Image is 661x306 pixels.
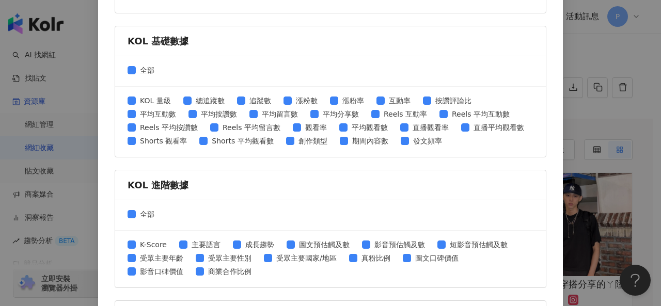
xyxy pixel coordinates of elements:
[128,179,533,191] div: KOL 進階數據
[136,65,159,76] span: 全部
[348,122,392,133] span: 平均觀看數
[469,122,528,133] span: 直播平均觀看數
[136,135,191,147] span: Shorts 觀看率
[136,95,175,106] span: KOL 量級
[409,135,446,147] span: 發文頻率
[197,108,241,120] span: 平均按讚數
[348,135,392,147] span: 期間內容數
[357,252,395,264] span: 真粉比例
[136,108,180,120] span: 平均互動數
[272,252,341,264] span: 受眾主要國家/地區
[136,208,159,220] span: 全部
[448,108,514,120] span: Reels 平均互動數
[187,239,225,250] span: 主要語言
[408,122,453,133] span: 直播觀看率
[208,135,277,147] span: Shorts 平均觀看數
[136,252,187,264] span: 受眾主要年齡
[136,266,187,277] span: 影音口碑價值
[204,252,256,264] span: 受眾主要性別
[301,122,331,133] span: 觀看率
[370,239,429,250] span: 影音預估觸及數
[241,239,278,250] span: 成長趨勢
[431,95,476,106] span: 按讚評論比
[385,95,415,106] span: 互動率
[338,95,368,106] span: 漲粉率
[136,122,202,133] span: Reels 平均按讚數
[446,239,512,250] span: 短影音預估觸及數
[319,108,363,120] span: 平均分享數
[218,122,285,133] span: Reels 平均留言數
[128,35,533,47] div: KOL 基礎數據
[258,108,302,120] span: 平均留言數
[380,108,431,120] span: Reels 互動率
[192,95,229,106] span: 總追蹤數
[292,95,322,106] span: 漲粉數
[411,252,463,264] span: 圖文口碑價值
[294,135,332,147] span: 創作類型
[136,239,171,250] span: K-Score
[245,95,275,106] span: 追蹤數
[204,266,256,277] span: 商業合作比例
[295,239,354,250] span: 圖文預估觸及數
